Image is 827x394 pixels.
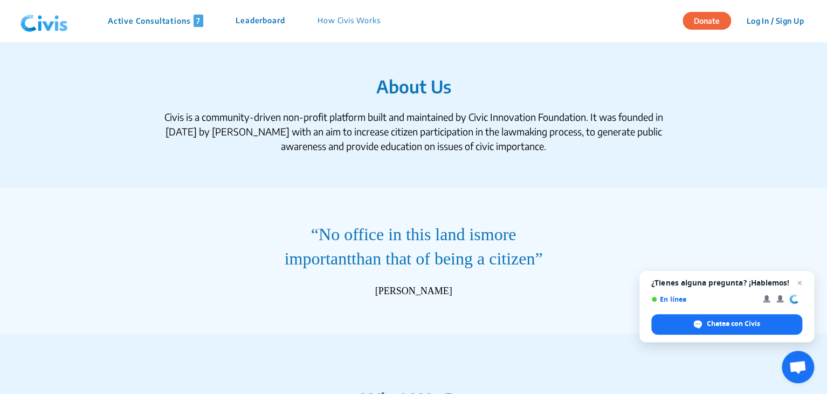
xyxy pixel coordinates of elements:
div: [PERSON_NAME] [375,284,452,298]
a: Donate [683,15,739,25]
q: No office in this land is than that of being a citizen [265,222,562,271]
button: Donate [683,12,731,30]
span: Chatea con Civis [707,319,760,329]
span: Cerrar el chat [793,276,806,289]
p: Active Consultations [108,15,203,27]
span: ¿Tienes alguna pregunta? ¡Hablemos! [651,278,802,287]
div: Chatea con Civis [651,314,802,335]
span: En línea [651,295,755,303]
p: Leaderboard [236,15,285,27]
h1: About Us [90,76,737,97]
div: Civis is a community-driven non-profit platform built and maintained by Civic Innovation Foundati... [155,110,672,153]
img: navlogo.png [16,5,72,37]
div: Chat abierto [782,351,814,383]
button: Log In / Sign Up [739,12,811,29]
span: 7 [194,15,203,27]
p: How Civis Works [318,15,381,27]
